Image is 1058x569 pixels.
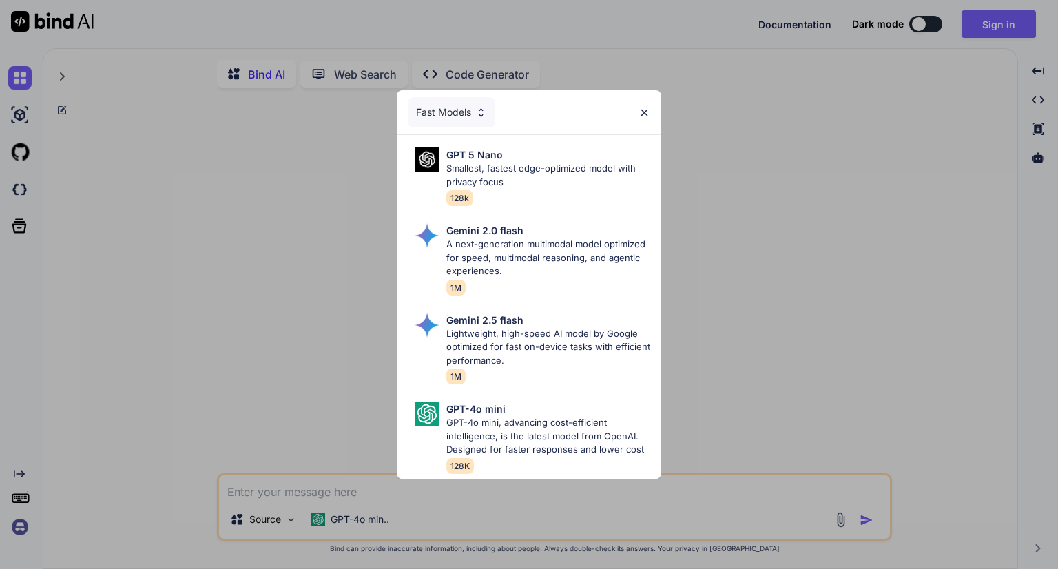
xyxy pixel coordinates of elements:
span: 1M [446,280,466,296]
p: GPT 5 Nano [446,147,503,162]
p: Lightweight, high-speed AI model by Google optimized for fast on-device tasks with efficient perf... [446,327,650,368]
img: Pick Models [415,313,439,338]
img: Pick Models [415,223,439,248]
div: Fast Models [408,97,495,127]
img: Pick Models [415,402,439,426]
img: close [639,107,650,118]
img: Pick Models [475,107,487,118]
p: GPT-4o mini, advancing cost-efficient intelligence, is the latest model from OpenAI. Designed for... [446,416,650,457]
span: 1M [446,369,466,384]
p: Gemini 2.5 flash [446,313,523,327]
p: Smallest, fastest edge-optimized model with privacy focus [446,162,650,189]
img: Pick Models [415,147,439,172]
p: A next-generation multimodal model optimized for speed, multimodal reasoning, and agentic experie... [446,238,650,278]
p: Gemini 2.0 flash [446,223,523,238]
p: GPT-4o mini [446,402,506,416]
span: 128k [446,190,473,206]
span: 128K [446,458,474,474]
